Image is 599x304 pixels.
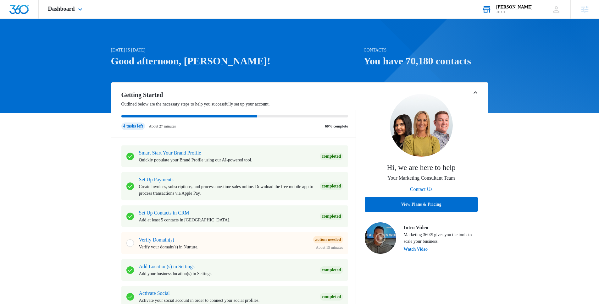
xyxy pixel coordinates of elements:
[496,5,533,10] div: account name
[404,231,478,245] p: Marketing 360® gives you the tools to scale your business.
[111,47,360,53] p: [DATE] is [DATE]
[139,150,201,155] a: Smart Start Your Brand Profile
[139,297,315,304] p: Activate your social account in order to connect your social profiles.
[496,10,533,14] div: account id
[320,293,343,301] div: Completed
[364,53,488,68] h1: You have 70,180 contacts
[365,197,478,212] button: View Plans & Pricing
[139,210,189,215] a: Set Up Contacts in CRM
[121,122,145,130] div: 4 tasks left
[387,174,455,182] p: Your Marketing Consultant Team
[387,162,456,173] p: Hi, we are here to help
[139,290,170,296] a: Activate Social
[320,266,343,274] div: Completed
[472,89,479,96] button: Toggle Collapse
[364,47,488,53] p: Contacts
[139,217,315,223] p: Add at least 5 contacts in [GEOGRAPHIC_DATA].
[121,101,356,107] p: Outlined below are the necessary steps to help you successfully set up your account.
[404,247,428,252] button: Watch Video
[320,213,343,220] div: Completed
[139,244,308,250] p: Verify your domain(s) in Nurture.
[139,183,315,197] p: Create invoices, subscriptions, and process one-time sales online. Download the free mobile app t...
[325,123,348,129] p: 60% complete
[111,53,360,68] h1: Good afternoon, [PERSON_NAME]!
[316,245,343,250] span: About 15 minutes
[320,182,343,190] div: Completed
[313,236,343,243] div: Action Needed
[404,224,478,231] h3: Intro Video
[139,157,315,163] p: Quickly populate your Brand Profile using our AI-powered tool.
[139,264,195,269] a: Add Location(s) in Settings
[139,237,174,242] a: Verify Domain(s)
[320,153,343,160] div: Completed
[121,90,356,100] h2: Getting Started
[139,177,174,182] a: Set Up Payments
[365,222,396,254] img: Intro Video
[48,6,75,12] span: Dashboard
[149,123,176,129] p: About 27 minutes
[139,270,315,277] p: Add your business location(s) in Settings.
[404,182,439,197] button: Contact Us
